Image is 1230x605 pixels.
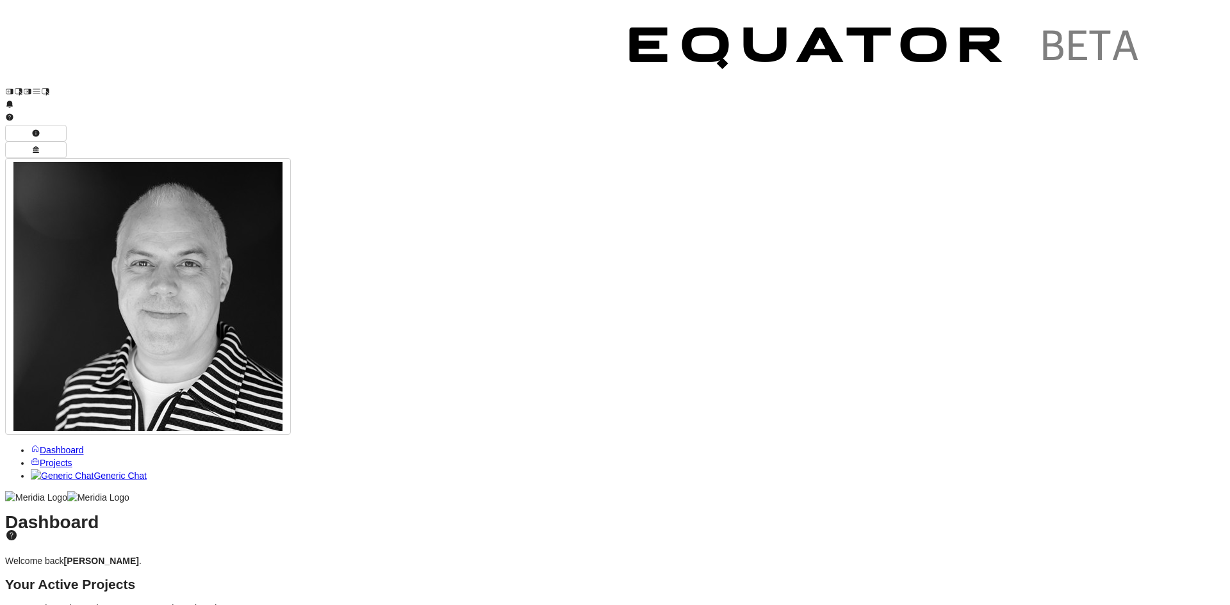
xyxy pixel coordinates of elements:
a: Dashboard [31,445,84,455]
a: Generic ChatGeneric Chat [31,471,147,481]
h2: Your Active Projects [5,578,1225,591]
h1: Dashboard [5,516,1225,542]
span: Generic Chat [94,471,146,481]
img: Customer Logo [50,5,607,96]
strong: [PERSON_NAME] [64,556,139,566]
a: Projects [31,458,72,468]
img: Meridia Logo [5,491,67,504]
span: Dashboard [40,445,84,455]
img: Meridia Logo [67,491,129,504]
span: Projects [40,458,72,468]
p: Welcome back . [5,554,1225,567]
img: Generic Chat [31,469,94,482]
img: Profile Icon [13,162,283,431]
img: Customer Logo [607,5,1165,96]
